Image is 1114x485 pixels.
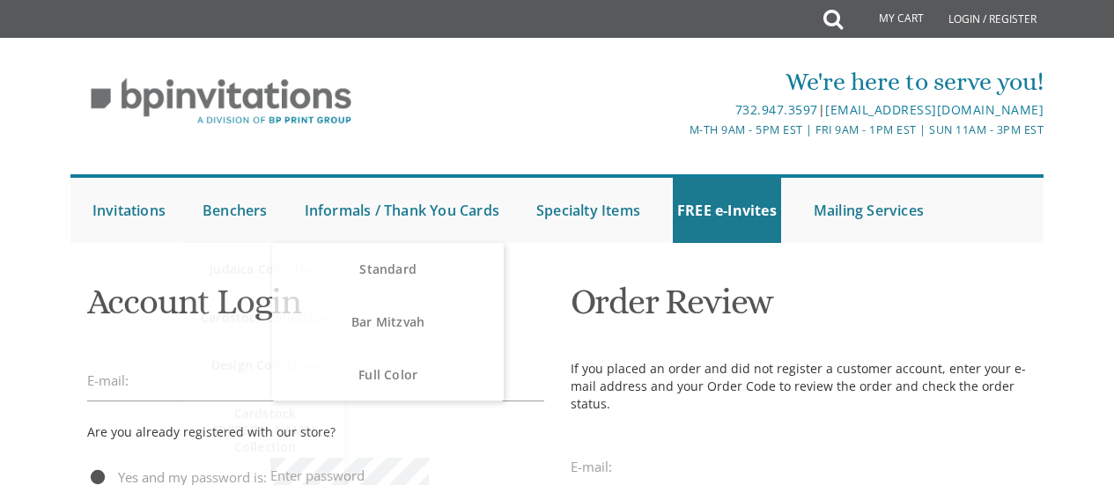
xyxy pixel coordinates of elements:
h1: Order Review [571,283,1028,334]
a: Mailing Services [809,178,928,243]
div: We're here to serve you! [395,64,1044,99]
div: | [395,99,1044,121]
label: E-mail: [571,458,612,476]
label: E-mail: [87,371,129,390]
a: Design Collection [186,339,344,392]
a: Benchers [198,178,272,243]
span: Cardstock [PERSON_NAME] Collection [190,396,340,464]
a: Judaica Collection [186,243,344,296]
a: FREE e-Invites [673,178,781,243]
div: M-Th 9am - 5pm EST | Fri 9am - 1pm EST | Sun 11am - 3pm EST [395,121,1044,139]
a: Cardstock Collection [186,296,344,339]
a: Specialty Items [532,178,645,243]
a: Bar Mitzvah [272,296,504,349]
iframe: chat widget [1040,415,1096,467]
a: Cardstock [PERSON_NAME] Collection [186,392,344,468]
p: If you placed an order and did not register a customer account, enter your e-mail address and you... [571,360,1028,413]
h1: Account Login [87,283,544,334]
a: Standard [272,243,504,296]
a: Invitations [88,178,170,243]
img: BP Invitation Loft [70,65,373,138]
span: Cardstock Collection [190,300,340,334]
a: 732.947.3597 [735,101,818,118]
div: Are you already registered with our store? [87,422,336,443]
a: My Cart [841,2,936,37]
a: Full Color [272,349,504,401]
a: Informals / Thank You Cards [300,178,504,243]
a: [EMAIL_ADDRESS][DOMAIN_NAME] [825,101,1044,118]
